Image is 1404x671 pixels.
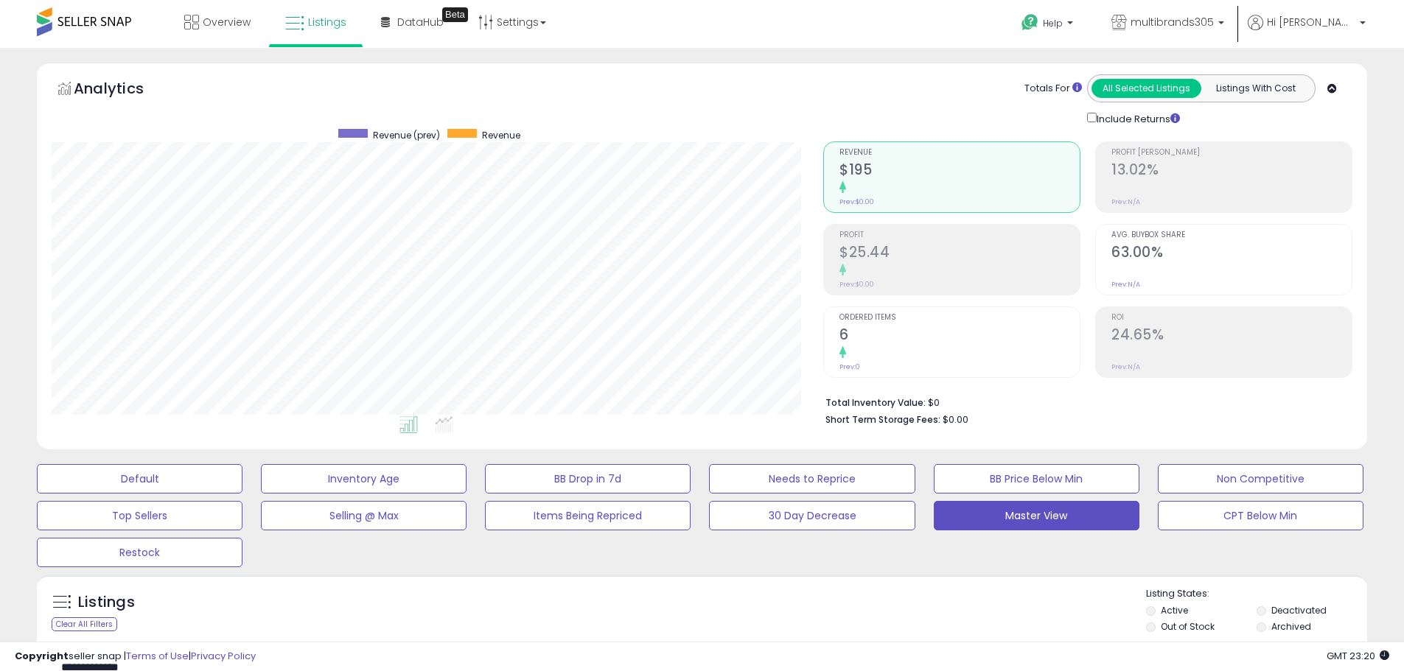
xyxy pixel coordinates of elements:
[1092,79,1201,98] button: All Selected Listings
[15,650,256,664] div: seller snap | |
[1111,280,1140,289] small: Prev: N/A
[839,231,1080,239] span: Profit
[839,314,1080,322] span: Ordered Items
[52,617,117,631] div: Clear All Filters
[1161,604,1188,616] label: Active
[74,78,172,102] h5: Analytics
[1111,149,1352,157] span: Profit [PERSON_NAME]
[709,501,915,530] button: 30 Day Decrease
[373,129,440,141] span: Revenue (prev)
[1158,501,1363,530] button: CPT Below Min
[934,501,1139,530] button: Master View
[485,464,691,493] button: BB Drop in 7d
[1111,231,1352,239] span: Avg. Buybox Share
[37,538,242,567] button: Restock
[78,592,135,613] h5: Listings
[1111,197,1140,206] small: Prev: N/A
[1010,2,1088,48] a: Help
[825,413,940,426] b: Short Term Storage Fees:
[442,7,468,22] div: Tooltip anchor
[1111,362,1140,371] small: Prev: N/A
[1076,110,1198,127] div: Include Returns
[37,464,242,493] button: Default
[839,149,1080,157] span: Revenue
[126,649,189,663] a: Terms of Use
[839,280,874,289] small: Prev: $0.00
[261,501,467,530] button: Selling @ Max
[943,412,968,426] span: $0.00
[1111,244,1352,264] h2: 63.00%
[1201,79,1310,98] button: Listings With Cost
[191,649,256,663] a: Privacy Policy
[825,396,926,409] b: Total Inventory Value:
[203,15,251,29] span: Overview
[839,326,1080,346] h2: 6
[825,393,1341,410] li: $0
[37,501,242,530] button: Top Sellers
[1158,464,1363,493] button: Non Competitive
[1131,15,1214,29] span: multibrands305
[1271,604,1327,616] label: Deactivated
[308,15,346,29] span: Listings
[397,15,444,29] span: DataHub
[709,464,915,493] button: Needs to Reprice
[1024,82,1082,96] div: Totals For
[1111,161,1352,181] h2: 13.02%
[1248,15,1366,48] a: Hi [PERSON_NAME]
[1271,620,1311,633] label: Archived
[1111,326,1352,346] h2: 24.65%
[1021,13,1039,32] i: Get Help
[1146,587,1367,601] p: Listing States:
[1327,649,1389,663] span: 2025-09-17 23:20 GMT
[482,129,520,141] span: Revenue
[15,649,69,663] strong: Copyright
[1111,314,1352,322] span: ROI
[1267,15,1355,29] span: Hi [PERSON_NAME]
[261,464,467,493] button: Inventory Age
[839,244,1080,264] h2: $25.44
[934,464,1139,493] button: BB Price Below Min
[1043,17,1063,29] span: Help
[839,161,1080,181] h2: $195
[839,362,860,371] small: Prev: 0
[1161,620,1215,633] label: Out of Stock
[839,197,874,206] small: Prev: $0.00
[485,501,691,530] button: Items Being Repriced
